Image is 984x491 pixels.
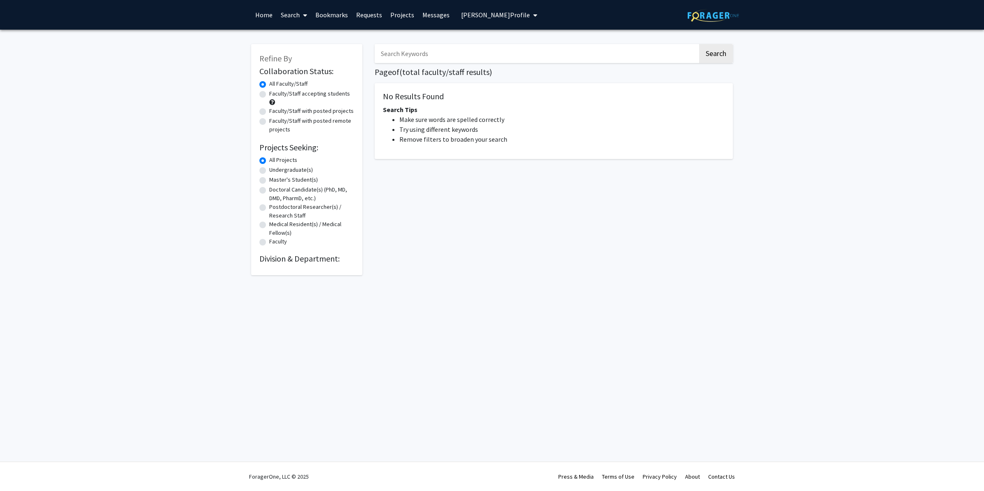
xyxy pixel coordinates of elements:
input: Search Keywords [375,44,698,63]
label: Faculty/Staff accepting students [269,89,350,98]
h2: Division & Department: [259,254,354,264]
span: [PERSON_NAME] Profile [461,11,530,19]
label: Faculty/Staff with posted projects [269,107,354,115]
a: Projects [386,0,418,29]
a: Bookmarks [311,0,352,29]
label: Postdoctoral Researcher(s) / Research Staff [269,203,354,220]
h2: Collaboration Status: [259,66,354,76]
a: Requests [352,0,386,29]
a: Messages [418,0,454,29]
div: ForagerOne, LLC © 2025 [249,462,309,491]
label: All Faculty/Staff [269,79,308,88]
a: Search [277,0,311,29]
a: Press & Media [558,473,594,480]
span: Refine By [259,53,292,63]
label: Master's Student(s) [269,175,318,184]
h5: No Results Found [383,91,725,101]
a: Home [251,0,277,29]
label: Faculty [269,237,287,246]
a: Contact Us [708,473,735,480]
label: Medical Resident(s) / Medical Fellow(s) [269,220,354,237]
label: Doctoral Candidate(s) (PhD, MD, DMD, PharmD, etc.) [269,185,354,203]
li: Make sure words are spelled correctly [399,115,725,124]
h2: Projects Seeking: [259,143,354,152]
label: Faculty/Staff with posted remote projects [269,117,354,134]
li: Remove filters to broaden your search [399,134,725,144]
span: Search Tips [383,105,417,114]
a: Privacy Policy [643,473,677,480]
img: ForagerOne Logo [688,9,739,22]
a: Terms of Use [602,473,634,480]
nav: Page navigation [375,167,733,186]
a: About [685,473,700,480]
li: Try using different keywords [399,124,725,134]
h1: Page of ( total faculty/staff results) [375,67,733,77]
label: All Projects [269,156,297,164]
button: Search [699,44,733,63]
label: Undergraduate(s) [269,166,313,174]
